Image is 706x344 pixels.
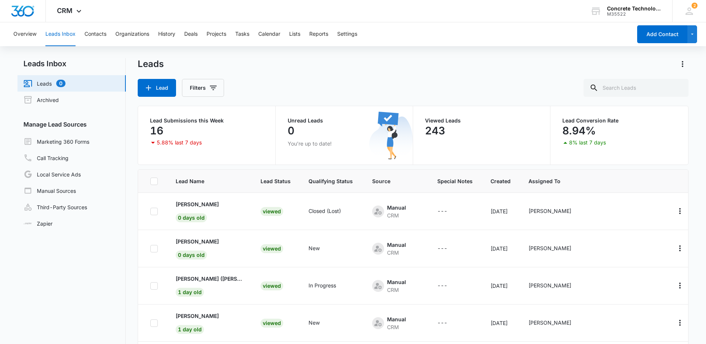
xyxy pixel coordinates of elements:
a: Marketing 360 Forms [23,137,89,146]
div: Viewed [261,319,283,328]
button: Overview [13,22,36,46]
button: Actions [674,280,686,292]
a: Leads0 [23,79,66,88]
p: [PERSON_NAME] ([PERSON_NAME]) [176,275,243,283]
div: [PERSON_NAME] [528,281,571,289]
div: Manual [387,315,406,323]
p: [PERSON_NAME] [176,200,219,208]
span: 0 days old [176,251,207,259]
div: CRM [387,249,406,257]
div: - - Select to Edit Field [309,319,333,328]
div: Viewed [261,281,283,290]
p: [PERSON_NAME] [176,238,219,245]
button: Leads Inbox [45,22,76,46]
span: Special Notes [437,177,473,185]
span: Lead Name [176,177,243,185]
a: Local Service Ads [23,170,81,179]
div: notifications count [691,3,697,9]
div: account id [607,12,661,17]
span: Assigned To [528,177,585,185]
button: Projects [207,22,226,46]
p: [PERSON_NAME] [176,312,219,320]
span: Lead Status [261,177,291,185]
span: 1 day old [176,325,204,334]
span: 2 [691,3,697,9]
a: Third-Party Sources [23,203,87,211]
a: Viewed [261,320,283,326]
span: CRM [57,7,73,15]
a: Archived [23,95,59,104]
div: --- [437,244,447,253]
a: Viewed [261,283,283,289]
div: - - Select to Edit Field [372,315,419,331]
div: - - Select to Edit Field [528,281,585,290]
div: [PERSON_NAME] [528,244,571,252]
div: --- [437,281,447,290]
button: Reports [309,22,328,46]
button: Calendar [258,22,280,46]
div: - - Select to Edit Field [437,319,461,328]
div: Manual [387,278,406,286]
p: Lead Submissions this Week [150,118,263,123]
button: Actions [674,205,686,217]
div: account name [607,6,661,12]
span: Created [491,177,511,185]
p: 8.94% [562,125,596,137]
div: Viewed [261,244,283,253]
button: Settings [337,22,357,46]
p: You’re up to date! [288,140,401,147]
div: New [309,244,320,252]
div: Manual [387,241,406,249]
div: - - Select to Edit Field [309,281,349,290]
a: [PERSON_NAME] ([PERSON_NAME])1 day old [176,275,243,295]
div: - - Select to Edit Field [528,319,585,328]
button: Actions [674,317,686,329]
div: Viewed [261,207,283,216]
div: New [309,319,320,327]
button: Contacts [84,22,106,46]
div: - - Select to Edit Field [437,244,461,253]
a: Viewed [261,208,283,214]
div: [DATE] [491,282,511,290]
a: [PERSON_NAME]0 days old [176,238,243,258]
h2: Leads Inbox [17,58,126,69]
button: History [158,22,175,46]
a: [PERSON_NAME]0 days old [176,200,243,221]
a: Viewed [261,245,283,252]
div: - - Select to Edit Field [372,241,419,257]
button: Actions [674,242,686,254]
h3: Manage Lead Sources [17,120,126,129]
div: - - Select to Edit Field [309,244,333,253]
div: [DATE] [491,245,511,252]
a: Call Tracking [23,153,68,162]
button: Deals [184,22,198,46]
p: 0 [288,125,294,137]
button: Add Contact [637,25,687,43]
div: - - Select to Edit Field [309,207,354,216]
div: CRM [387,323,406,331]
p: Viewed Leads [425,118,538,123]
p: Lead Conversion Rate [562,118,676,123]
h1: Leads [138,58,164,70]
div: --- [437,319,447,328]
div: - - Select to Edit Field [437,281,461,290]
input: Search Leads [584,79,689,97]
div: --- [437,207,447,216]
span: 1 day old [176,288,204,297]
div: - - Select to Edit Field [528,244,585,253]
div: - - Select to Edit Field [372,204,419,219]
div: [PERSON_NAME] [528,207,571,215]
div: CRM [387,286,406,294]
button: Organizations [115,22,149,46]
span: 0 days old [176,213,207,222]
div: Closed (Lost) [309,207,341,215]
div: In Progress [309,281,336,289]
div: - - Select to Edit Field [528,207,585,216]
a: Zapier [23,220,52,227]
p: 16 [150,125,163,137]
div: [DATE] [491,319,511,327]
button: Actions [677,58,689,70]
button: Tasks [235,22,249,46]
a: Manual Sources [23,186,76,195]
p: 8% last 7 days [569,140,606,145]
